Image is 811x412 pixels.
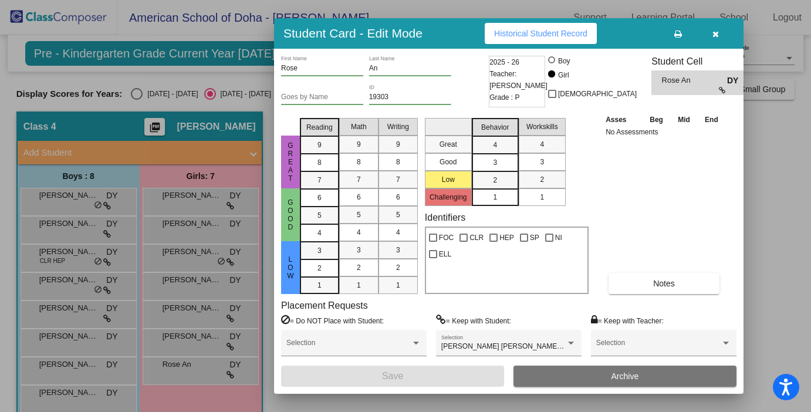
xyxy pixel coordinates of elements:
[396,174,400,185] span: 7
[281,366,504,387] button: Save
[653,279,675,288] span: Notes
[285,255,296,280] span: Low
[357,280,361,291] span: 1
[357,192,361,202] span: 6
[317,175,322,185] span: 7
[557,70,569,80] div: Girl
[489,56,519,68] span: 2025 - 26
[540,174,544,185] span: 2
[357,262,361,273] span: 2
[396,192,400,202] span: 6
[317,140,322,150] span: 9
[540,157,544,167] span: 3
[357,174,361,185] span: 7
[357,227,361,238] span: 4
[558,87,637,101] span: [DEMOGRAPHIC_DATA]
[439,231,454,245] span: FOC
[436,315,511,326] label: = Keep with Student:
[351,121,367,132] span: Math
[396,157,400,167] span: 8
[285,141,296,183] span: Great
[485,23,597,44] button: Historical Student Record
[494,29,587,38] span: Historical Student Record
[317,245,322,256] span: 3
[439,247,451,261] span: ELL
[357,157,361,167] span: 8
[489,92,519,103] span: Grade : P
[396,227,400,238] span: 4
[441,342,682,350] span: [PERSON_NAME] [PERSON_NAME], [PERSON_NAME], [PERSON_NAME]
[493,157,497,168] span: 3
[382,371,403,381] span: Save
[557,56,570,66] div: Boy
[285,198,296,231] span: Good
[651,56,753,67] h3: Student Cell
[493,140,497,150] span: 4
[513,366,736,387] button: Archive
[469,231,484,245] span: CLR
[662,75,727,87] span: Rose An
[489,68,548,92] span: Teacher: [PERSON_NAME]
[396,280,400,291] span: 1
[281,93,363,102] input: goes by name
[387,121,409,132] span: Writing
[425,212,465,223] label: Identifiers
[317,263,322,273] span: 2
[555,231,562,245] span: NI
[281,300,368,311] label: Placement Requests
[530,231,539,245] span: SP
[317,210,322,221] span: 5
[493,192,497,202] span: 1
[357,245,361,255] span: 3
[499,231,514,245] span: HEP
[396,139,400,150] span: 9
[493,175,497,185] span: 2
[357,139,361,150] span: 9
[611,372,639,381] span: Archive
[481,122,509,133] span: Behavior
[609,273,719,294] button: Notes
[697,113,725,126] th: End
[540,139,544,150] span: 4
[317,280,322,291] span: 1
[727,75,744,87] span: DY
[306,122,333,133] span: Reading
[283,26,423,40] h3: Student Card - Edit Mode
[317,157,322,168] span: 8
[396,245,400,255] span: 3
[603,126,726,138] td: No Assessments
[591,315,664,326] label: = Keep with Teacher:
[526,121,558,132] span: Workskills
[603,113,642,126] th: Asses
[369,93,451,102] input: Enter ID
[281,315,384,326] label: = Do NOT Place with Student:
[317,193,322,203] span: 6
[540,192,544,202] span: 1
[642,113,670,126] th: Beg
[396,210,400,220] span: 5
[671,113,697,126] th: Mid
[357,210,361,220] span: 5
[317,228,322,238] span: 4
[396,262,400,273] span: 2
